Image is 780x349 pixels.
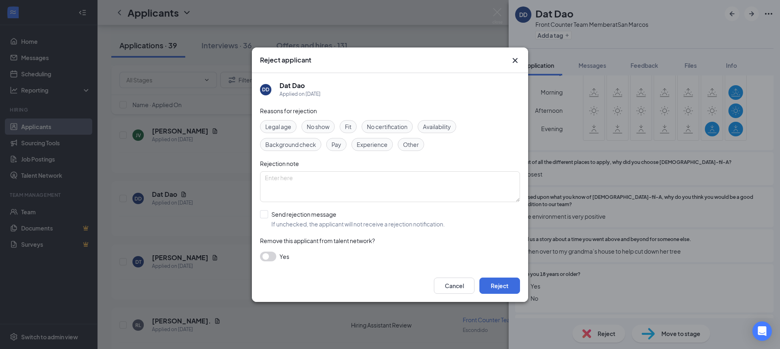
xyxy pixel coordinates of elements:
span: Background check [265,140,316,149]
div: DD [262,86,269,93]
span: Availability [423,122,451,131]
span: Reasons for rejection [260,107,317,114]
span: Remove this applicant from talent network? [260,237,375,244]
button: Reject [479,278,520,294]
span: Yes [279,252,289,261]
span: Rejection note [260,160,299,167]
button: Cancel [434,278,474,294]
h5: Dat Dao [279,81,305,90]
span: Legal age [265,122,291,131]
span: Experience [357,140,388,149]
div: Open Intercom Messenger [752,321,772,341]
h3: Reject applicant [260,56,311,65]
svg: Cross [510,56,520,65]
button: Close [510,56,520,65]
span: Other [403,140,419,149]
div: Applied on [DATE] [279,90,321,98]
span: Pay [331,140,341,149]
span: No show [307,122,329,131]
span: No certification [367,122,407,131]
span: Fit [345,122,351,131]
